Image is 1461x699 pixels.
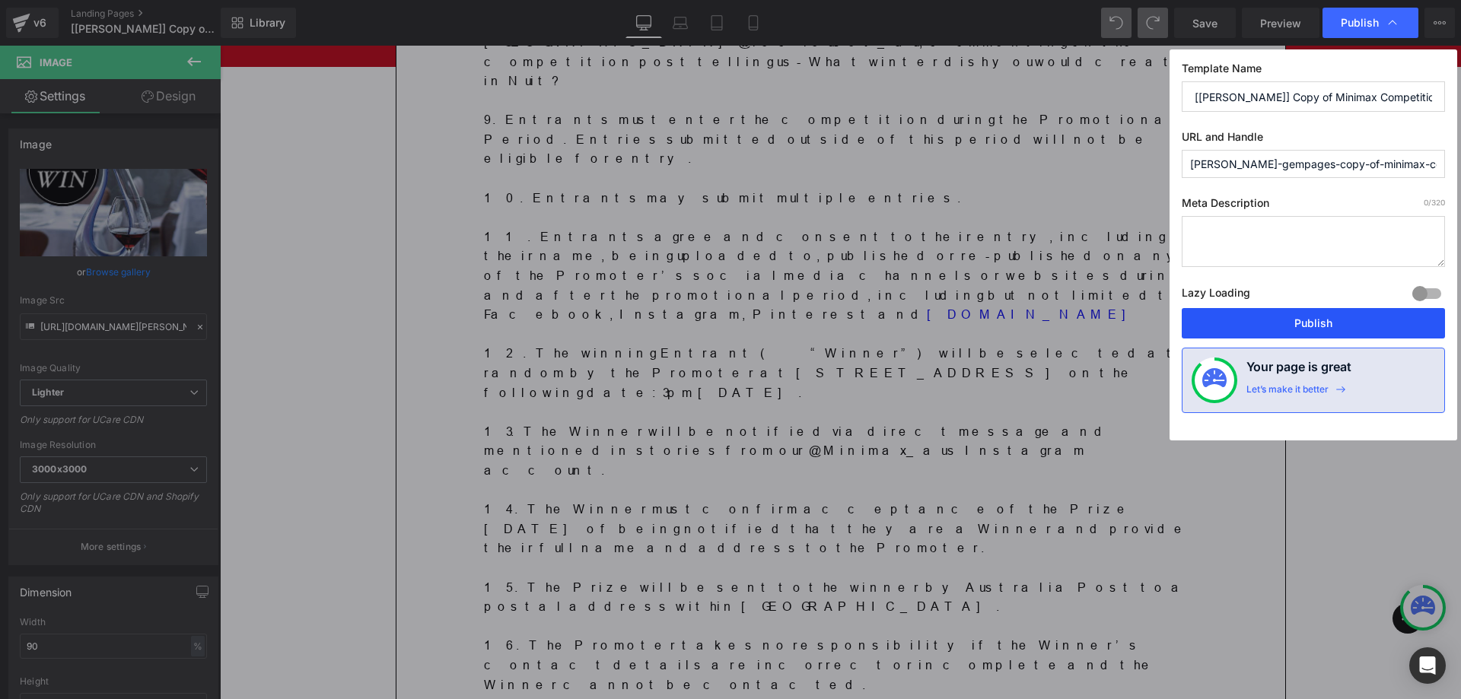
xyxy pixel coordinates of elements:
p: 12. The winning Entrant (“Winner”) will be selected at random by the Promoter at [STREET_ADDRESS]... [264,298,978,357]
h4: Your page is great [1246,357,1351,383]
span: 0 [1424,198,1428,207]
label: URL and Handle [1182,130,1445,150]
div: Open Intercom Messenger [1409,647,1446,684]
p: 13. The Winner will be notified via direct message and mentioned in stories from our @Minimax_aus... [264,377,978,435]
p: 10. Entrants may submit multiple entries. [264,143,978,163]
a: [DOMAIN_NAME] [707,262,921,275]
p: 14. The Winner must confirm acceptance of the Prize [DATE] of being notified that they are a Winn... [264,454,978,513]
img: onboarding-status.svg [1202,368,1227,392]
div: Let’s make it better [1246,383,1329,403]
button: Publish [1182,308,1445,338]
label: Meta Description [1182,196,1445,216]
span: Publish [1341,16,1379,30]
label: Lazy Loading [1182,283,1250,308]
label: Template Name [1182,62,1445,81]
span: /320 [1424,198,1445,207]
p: 15. The Prize will be sent to the winner by Australia Post to a postal address within [GEOGRAPHIC... [264,532,978,571]
p: 11. Entrants agree and consent to their entry, including their name, being uploaded to, published... [264,182,978,279]
p: 16. The Promoter takes no responsibility if the Winner’s contact details are incorrect or in comp... [264,590,978,649]
p: 9. Entrants must enter the competition during the Promotional Period. Entries submitted outside o... [264,65,978,123]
